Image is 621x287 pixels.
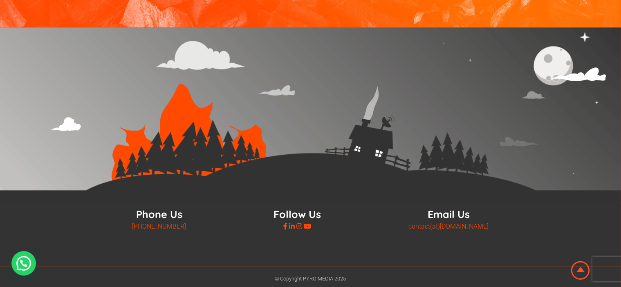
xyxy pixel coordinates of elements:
p: Phone Us [132,208,186,220]
a: contact(at)[DOMAIN_NAME] [409,222,489,230]
a: [PHONE_NUMBER] [132,222,186,230]
p: Follow Us [274,208,321,220]
img: Animation Studio South Africa [569,260,592,281]
p: © Copyright PYRO MEDIA 2025 [45,276,576,282]
p: Email Us [409,208,489,220]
